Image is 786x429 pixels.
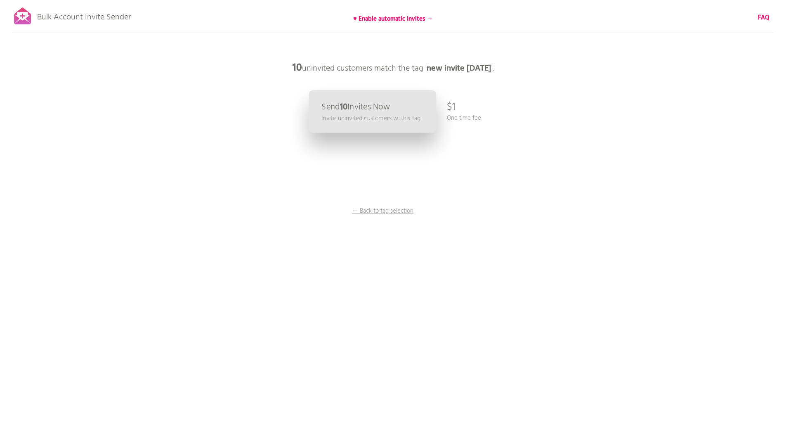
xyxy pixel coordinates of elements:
[758,13,769,23] b: FAQ
[321,114,420,123] p: Invite uninvited customers w. this tag
[353,14,433,24] b: ♥ Enable automatic invites →
[427,62,491,75] b: new invite [DATE]
[340,100,347,114] b: 10
[447,114,481,123] p: One time fee
[758,13,769,22] a: FAQ
[352,206,414,216] p: ← Back to tag selection
[321,103,390,111] p: Send Invites Now
[269,56,517,81] p: uninvited customers match the tag ' '.
[309,90,436,133] a: Send10Invites Now Invite uninvited customers w. this tag
[293,60,302,76] b: 10
[447,95,456,120] p: $1
[37,5,131,26] p: Bulk Account Invite Sender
